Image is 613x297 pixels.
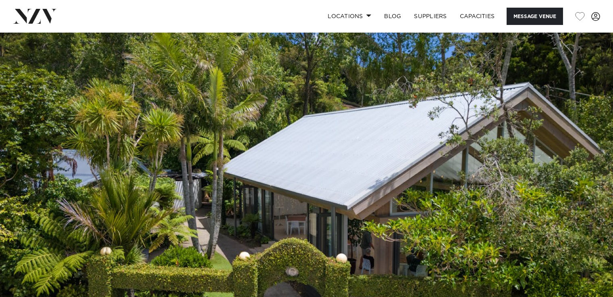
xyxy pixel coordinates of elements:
a: SUPPLIERS [407,8,453,25]
a: Capacities [453,8,501,25]
a: BLOG [378,8,407,25]
button: Message Venue [507,8,563,25]
img: nzv-logo.png [13,9,57,23]
a: Locations [321,8,378,25]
